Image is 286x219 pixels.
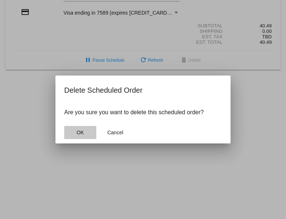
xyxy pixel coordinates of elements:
button: Close dialog [64,126,96,139]
span: Cancel [107,130,123,135]
h2: Delete Scheduled Order [64,84,222,96]
p: Are you sure you want to delete this scheduled order? [64,109,222,116]
span: OK [77,130,84,135]
button: Close dialog [99,126,131,139]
